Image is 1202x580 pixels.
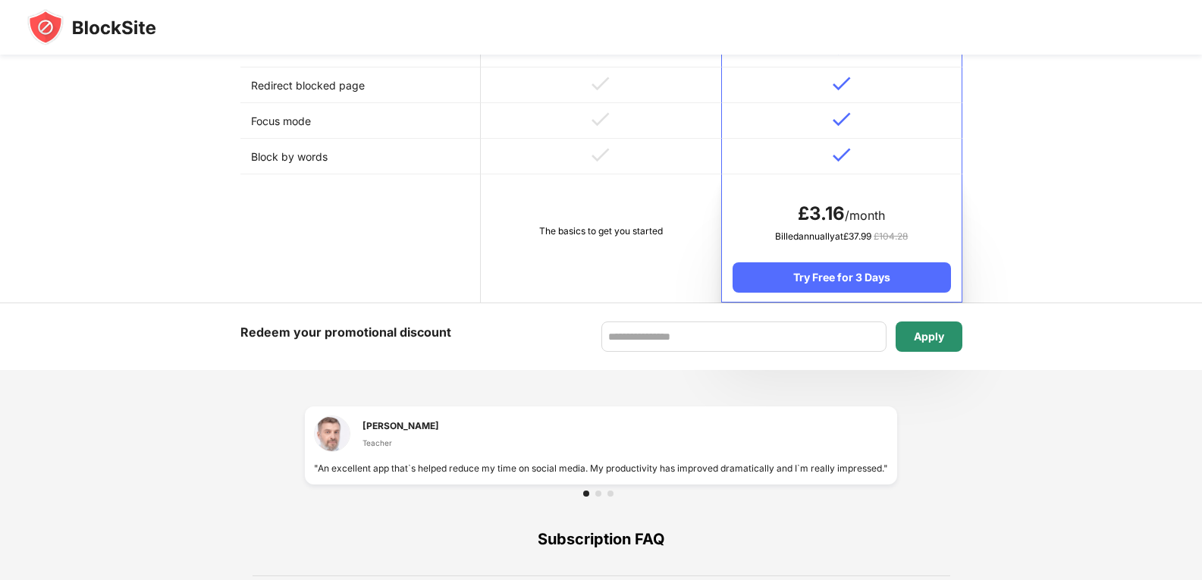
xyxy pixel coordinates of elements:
[833,77,851,91] img: v-blue.svg
[874,230,908,242] span: £ 104.28
[833,112,851,127] img: v-blue.svg
[592,148,610,162] img: v-grey.svg
[733,262,950,293] div: Try Free for 3 Days
[733,202,950,226] div: /month
[491,224,711,239] div: The basics to get you started
[27,9,156,45] img: blocksite-icon-black.svg
[914,331,944,343] div: Apply
[733,229,950,244] div: Billed annually at £ 37.99
[240,139,481,174] td: Block by words
[592,77,610,91] img: v-grey.svg
[314,415,350,452] img: testimonial-1.jpg
[253,503,950,575] div: Subscription FAQ
[240,321,451,343] div: Redeem your promotional discount
[798,202,845,224] span: £ 3.16
[240,103,481,139] td: Focus mode
[362,437,439,449] div: Teacher
[362,419,439,433] div: [PERSON_NAME]
[240,67,481,103] td: Redirect blocked page
[833,148,851,162] img: v-blue.svg
[592,112,610,127] img: v-grey.svg
[314,461,888,475] div: "An excellent app that`s helped reduce my time on social media. My productivity has improved dram...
